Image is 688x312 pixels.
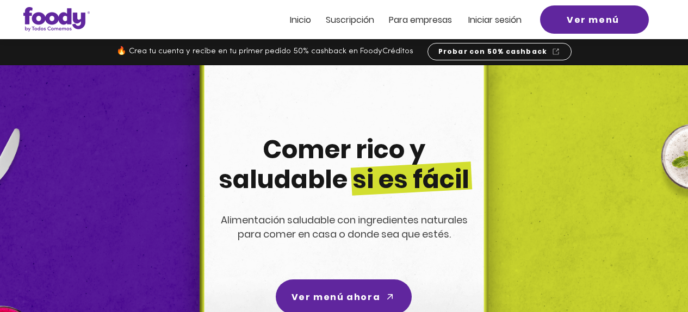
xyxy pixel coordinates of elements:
a: Ver menú [540,5,649,34]
span: Suscripción [326,14,374,26]
span: Probar con 50% cashback [438,47,548,57]
span: ra empresas [399,14,452,26]
span: 🔥 Crea tu cuenta y recibe en tu primer pedido 50% cashback en FoodyCréditos [116,47,413,55]
span: Comer rico y saludable si es fácil [219,132,469,197]
a: Para empresas [389,15,452,24]
img: Logo_Foody V2.0.0 (3).png [23,7,90,32]
span: Alimentación saludable con ingredientes naturales para comer en casa o donde sea que estés. [221,213,468,241]
span: Pa [389,14,399,26]
a: Suscripción [326,15,374,24]
span: Ver menú ahora [292,290,380,304]
span: Iniciar sesión [468,14,522,26]
span: Inicio [290,14,311,26]
a: Probar con 50% cashback [427,43,572,60]
a: Inicio [290,15,311,24]
span: Ver menú [567,13,619,27]
a: Iniciar sesión [468,15,522,24]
